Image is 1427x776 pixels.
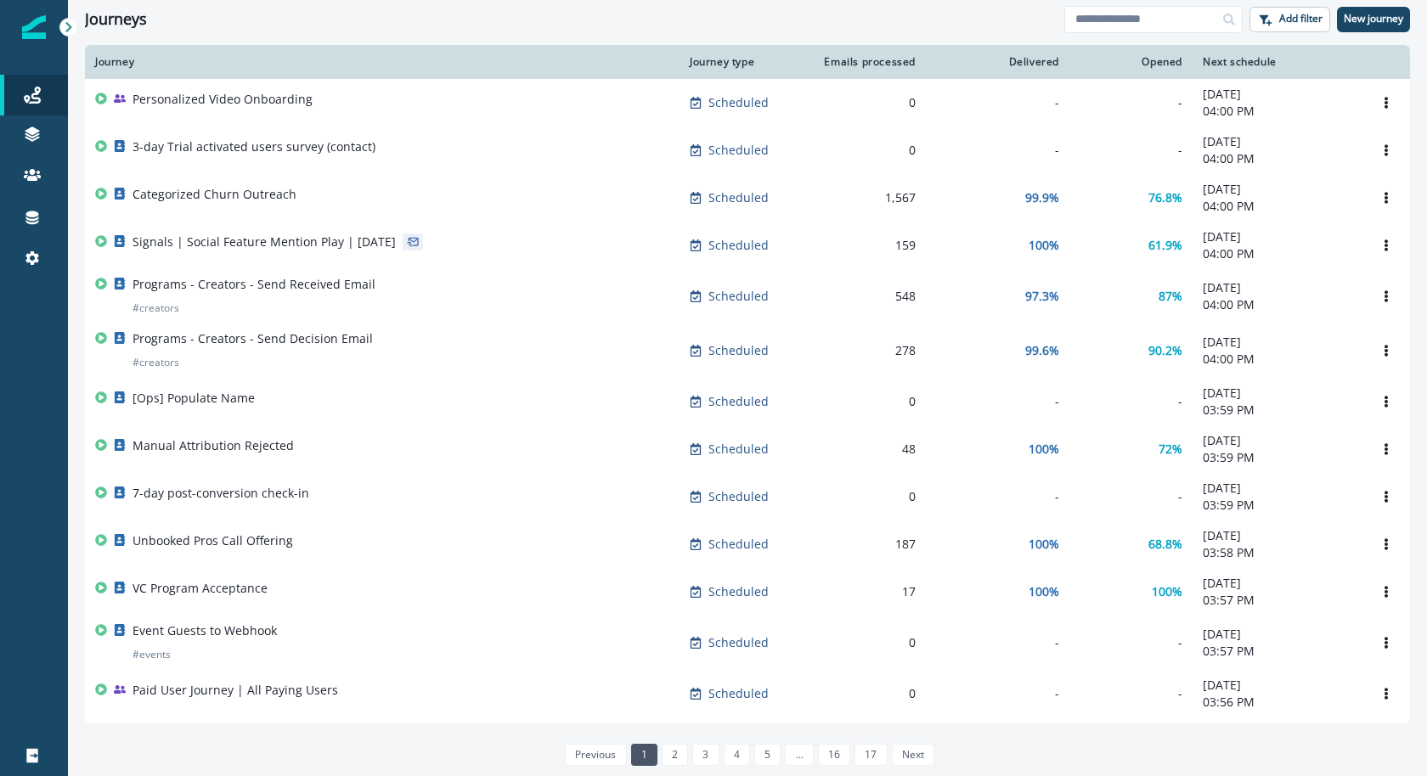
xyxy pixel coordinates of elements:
[1373,681,1400,706] button: Options
[692,744,719,766] a: Page 3
[817,94,916,111] div: 0
[133,580,268,597] p: VC Program Acceptance
[1080,55,1182,69] div: Opened
[1203,592,1352,609] p: 03:57 PM
[85,127,1410,174] a: 3-day Trial activated users survey (contact)Scheduled0--[DATE]04:00 PMOptions
[85,717,1410,772] a: Cohorts | Post-Conversion Campaign | Starting Day 1 as Paid Customer | Updated [DATE]#cohorts#cus...
[1080,685,1182,702] div: -
[708,393,769,410] p: Scheduled
[1373,90,1400,115] button: Options
[708,685,769,702] p: Scheduled
[133,91,313,108] p: Personalized Video Onboarding
[708,288,769,305] p: Scheduled
[1203,86,1352,103] p: [DATE]
[631,744,657,766] a: Page 1 is your current page
[1203,245,1352,262] p: 04:00 PM
[1203,677,1352,694] p: [DATE]
[724,744,750,766] a: Page 4
[1029,536,1059,553] p: 100%
[1373,579,1400,604] button: Options
[1025,189,1059,206] p: 99.9%
[817,634,916,651] div: 0
[133,485,309,502] p: 7-day post-conversion check-in
[1080,142,1182,159] div: -
[1203,385,1352,402] p: [DATE]
[85,323,1410,378] a: Programs - Creators - Send Decision Email#creatorsScheduled27899.6%90.2%[DATE]04:00 PMOptions
[1148,536,1182,553] p: 68.8%
[754,744,781,766] a: Page 5
[1203,527,1352,544] p: [DATE]
[936,55,1059,69] div: Delivered
[95,55,669,69] div: Journey
[133,330,373,347] p: Programs - Creators - Send Decision Email
[708,94,769,111] p: Scheduled
[1203,694,1352,711] p: 03:56 PM
[1344,13,1403,25] p: New journey
[133,390,255,407] p: [Ops] Populate Name
[1203,626,1352,643] p: [DATE]
[818,744,850,766] a: Page 16
[1373,338,1400,363] button: Options
[817,55,916,69] div: Emails processed
[85,10,147,29] h1: Journeys
[936,94,1059,111] div: -
[785,744,813,766] a: Jump forward
[1203,449,1352,466] p: 03:59 PM
[1203,544,1352,561] p: 03:58 PM
[1373,284,1400,309] button: Options
[936,142,1059,159] div: -
[1279,13,1323,25] p: Add filter
[708,189,769,206] p: Scheduled
[1203,133,1352,150] p: [DATE]
[662,744,688,766] a: Page 2
[1080,393,1182,410] div: -
[1373,233,1400,258] button: Options
[1373,630,1400,655] button: Options
[817,189,916,206] div: 1,567
[936,488,1059,505] div: -
[1203,150,1352,167] p: 04:00 PM
[1203,432,1352,449] p: [DATE]
[817,288,916,305] div: 548
[1148,189,1182,206] p: 76.8%
[1080,634,1182,651] div: -
[708,634,769,651] p: Scheduled
[1373,531,1400,557] button: Options
[1203,575,1352,592] p: [DATE]
[85,174,1410,222] a: Categorized Churn OutreachScheduled1,56799.9%76.8%[DATE]04:00 PMOptions
[1152,583,1182,600] p: 100%
[936,634,1059,651] div: -
[85,222,1410,269] a: Signals | Social Feature Mention Play | [DATE]Scheduled159100%61.9%[DATE]04:00 PMOptions
[1203,497,1352,514] p: 03:59 PM
[85,616,1410,670] a: Event Guests to Webhook#eventsScheduled0--[DATE]03:57 PMOptions
[1203,198,1352,215] p: 04:00 PM
[133,354,179,371] p: # creators
[1203,351,1352,368] p: 04:00 PM
[1080,94,1182,111] div: -
[892,744,934,766] a: Next page
[1159,288,1182,305] p: 87%
[85,79,1410,127] a: Personalized Video OnboardingScheduled0--[DATE]04:00 PMOptions
[133,437,294,454] p: Manual Attribution Rejected
[1029,237,1059,254] p: 100%
[85,473,1410,520] a: 7-day post-conversion check-inScheduled0--[DATE]03:59 PMOptions
[817,583,916,600] div: 17
[85,520,1410,568] a: Unbooked Pros Call OfferingScheduled187100%68.8%[DATE]03:58 PMOptions
[1203,55,1352,69] div: Next schedule
[1080,488,1182,505] div: -
[1373,389,1400,414] button: Options
[1249,7,1330,32] button: Add filter
[133,186,296,203] p: Categorized Churn Outreach
[133,233,396,250] p: Signals | Social Feature Mention Play | [DATE]
[1373,185,1400,211] button: Options
[708,488,769,505] p: Scheduled
[817,342,916,359] div: 278
[855,744,887,766] a: Page 17
[817,441,916,458] div: 48
[85,425,1410,473] a: Manual Attribution RejectedScheduled48100%72%[DATE]03:59 PMOptions
[1373,436,1400,462] button: Options
[817,393,916,410] div: 0
[1203,643,1352,660] p: 03:57 PM
[817,536,916,553] div: 187
[1203,279,1352,296] p: [DATE]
